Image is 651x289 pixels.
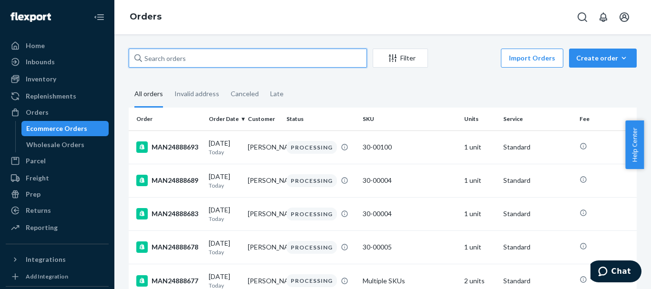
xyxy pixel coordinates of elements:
a: Reporting [6,220,109,235]
a: Inbounds [6,54,109,70]
div: Customer [248,115,279,123]
p: Today [209,215,240,223]
div: MAN24888689 [136,175,201,186]
td: 1 unit [460,130,499,164]
div: 30-00004 [363,209,457,219]
p: Today [209,248,240,256]
td: [PERSON_NAME] [244,197,283,230]
div: PROCESSING [286,208,337,220]
div: 30-00005 [363,242,457,252]
div: Parcel [26,156,46,166]
div: Canceled [231,81,259,106]
div: [DATE] [209,139,240,156]
button: Open account menu [615,8,634,27]
a: Prep [6,187,109,202]
div: Home [26,41,45,50]
p: Today [209,148,240,156]
div: Reporting [26,223,58,232]
div: MAN24888677 [136,275,201,287]
div: PROCESSING [286,274,337,287]
th: Units [460,108,499,130]
button: Import Orders [501,49,563,68]
div: Wholesale Orders [26,140,84,149]
div: [DATE] [209,205,240,223]
div: Inbounds [26,57,55,67]
button: Integrations [6,252,109,267]
p: Standard [503,242,572,252]
div: 30-00100 [363,142,457,152]
button: Filter [373,49,428,68]
a: Ecommerce Orders [21,121,109,136]
th: Service [499,108,576,130]
td: 1 unit [460,230,499,264]
button: Open Search Box [573,8,592,27]
div: Integrations [26,255,66,264]
div: Late [270,81,284,106]
div: Create order [576,53,630,63]
a: Orders [130,11,162,22]
div: Inventory [26,74,56,84]
div: MAN24888683 [136,208,201,219]
div: 30-00004 [363,176,457,185]
div: PROCESSING [286,141,337,154]
div: Orders [26,108,49,117]
button: Create order [569,49,637,68]
div: MAN24888693 [136,141,201,153]
p: Standard [503,276,572,286]
a: Parcel [6,153,109,169]
a: Add Integration [6,271,109,282]
a: Orders [6,105,109,120]
div: PROCESSING [286,174,337,187]
a: Freight [6,170,109,186]
th: Order Date [205,108,244,130]
div: Invalid address [174,81,219,106]
img: Flexport logo [10,12,51,22]
iframe: Opens a widget where you can chat to one of our agents [590,260,641,284]
ol: breadcrumbs [122,3,169,31]
div: PROCESSING [286,241,337,254]
th: SKU [359,108,460,130]
td: 1 unit [460,164,499,197]
th: Status [283,108,359,130]
p: Standard [503,209,572,219]
td: [PERSON_NAME] [244,230,283,264]
p: Standard [503,142,572,152]
th: Fee [576,108,637,130]
div: [DATE] [209,172,240,189]
div: MAN24888678 [136,241,201,253]
div: All orders [134,81,163,108]
div: Returns [26,206,51,215]
input: Search orders [129,49,367,68]
td: [PERSON_NAME] [244,164,283,197]
div: [DATE] [209,239,240,256]
a: Inventory [6,71,109,87]
a: Replenishments [6,89,109,104]
a: Wholesale Orders [21,137,109,152]
div: Replenishments [26,91,76,101]
div: Filter [373,53,427,63]
button: Help Center [625,120,644,169]
button: Close Navigation [90,8,109,27]
button: Open notifications [594,8,613,27]
td: [PERSON_NAME] [244,130,283,164]
p: Today [209,181,240,189]
a: Home [6,38,109,53]
div: Add Integration [26,272,68,280]
p: Standard [503,176,572,185]
div: Ecommerce Orders [26,124,87,133]
a: Returns [6,203,109,218]
th: Order [129,108,205,130]
td: 1 unit [460,197,499,230]
div: Freight [26,173,49,183]
div: Prep [26,189,41,199]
